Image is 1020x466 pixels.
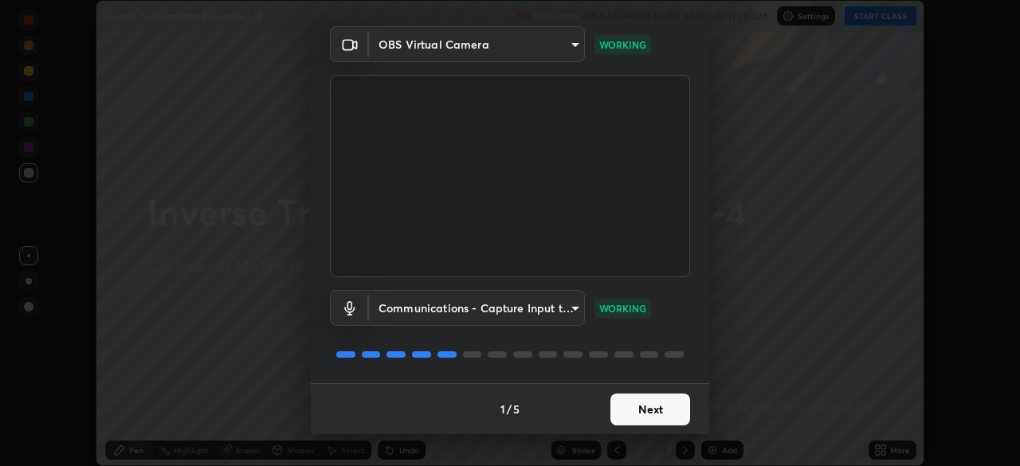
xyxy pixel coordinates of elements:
button: Next [610,394,690,425]
h4: 1 [500,401,505,417]
h4: 5 [513,401,520,417]
div: OBS Virtual Camera [369,26,585,62]
p: WORKING [599,37,646,52]
h4: / [507,401,512,417]
p: WORKING [599,301,646,315]
div: OBS Virtual Camera [369,290,585,326]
